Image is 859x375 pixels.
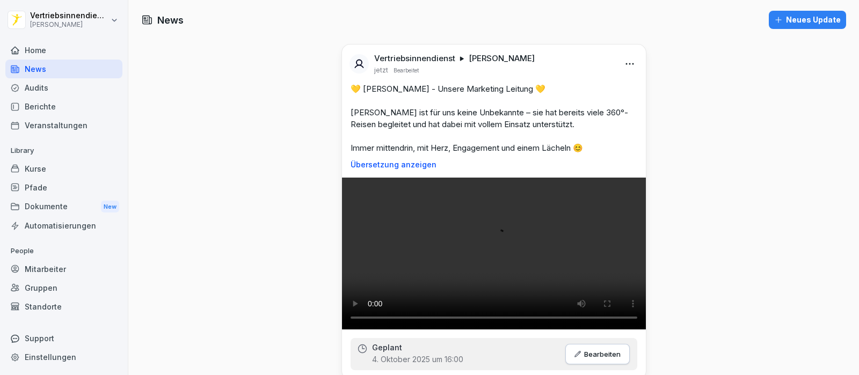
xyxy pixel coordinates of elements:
div: Neues Update [774,14,841,26]
h1: News [157,13,184,27]
a: Einstellungen [5,348,122,366]
p: People [5,242,122,260]
div: Support [5,329,122,348]
a: Gruppen [5,278,122,297]
p: Bearbeiten [584,350,621,358]
a: News [5,60,122,78]
a: Kurse [5,159,122,178]
p: Übersetzung anzeigen [351,160,637,169]
a: Automatisierungen [5,216,122,235]
p: [PERSON_NAME] [469,53,535,64]
p: Bearbeitet [394,66,419,75]
button: Neues Update [769,11,846,29]
p: Geplant [372,343,402,352]
p: 4. Oktober 2025 um 16:00 [372,354,463,365]
p: 💛 [PERSON_NAME] - Unsere Marketing Leitung 💛 [PERSON_NAME] ist für uns keine Unbekannte – sie hat... [351,83,637,154]
a: Veranstaltungen [5,116,122,135]
p: Vertriebsinnendienst [374,53,455,64]
p: Library [5,142,122,159]
div: New [101,201,119,213]
a: Home [5,41,122,60]
a: Audits [5,78,122,97]
p: Vertriebsinnendienst [30,11,108,20]
button: Bearbeiten [565,344,630,364]
a: DokumenteNew [5,197,122,217]
p: jetzt [374,66,388,75]
a: Standorte [5,297,122,316]
a: Mitarbeiter [5,260,122,278]
a: Pfade [5,178,122,197]
p: [PERSON_NAME] [30,21,108,28]
a: Berichte [5,97,122,116]
div: Dokumente [5,197,122,217]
